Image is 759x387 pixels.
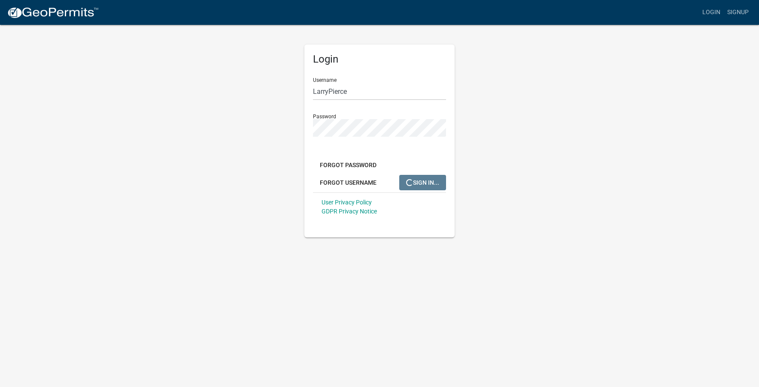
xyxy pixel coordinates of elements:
[724,4,752,21] a: Signup
[406,179,439,186] span: SIGN IN...
[399,175,446,190] button: SIGN IN...
[313,157,383,173] button: Forgot Password
[322,199,372,206] a: User Privacy Policy
[313,175,383,190] button: Forgot Username
[313,53,446,66] h5: Login
[699,4,724,21] a: Login
[322,208,377,215] a: GDPR Privacy Notice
